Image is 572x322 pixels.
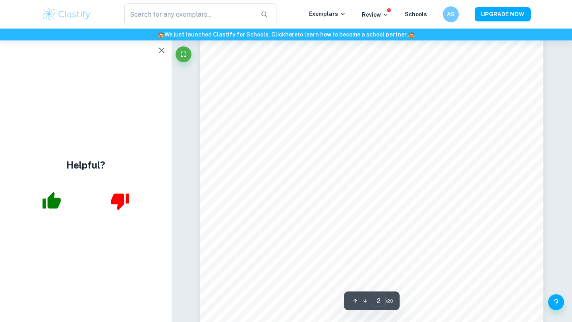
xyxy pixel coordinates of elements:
span: 🏫 [408,31,415,38]
button: Help and Feedback [548,294,564,310]
p: Exemplars [309,10,346,18]
img: Clastify logo [41,6,92,22]
h4: Helpful? [66,158,105,172]
button: AS [443,6,459,22]
a: Schools [405,11,427,17]
a: here [285,31,298,38]
h6: AS [446,10,456,19]
button: UPGRADE NOW [475,7,531,21]
span: 🏫 [158,31,164,38]
input: Search for any exemplars... [124,3,254,25]
span: / 20 [386,297,393,305]
h6: We just launched Clastify for Schools. Click to learn how to become a school partner. [2,30,570,39]
button: Fullscreen [176,46,191,62]
p: Review [362,10,389,19]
